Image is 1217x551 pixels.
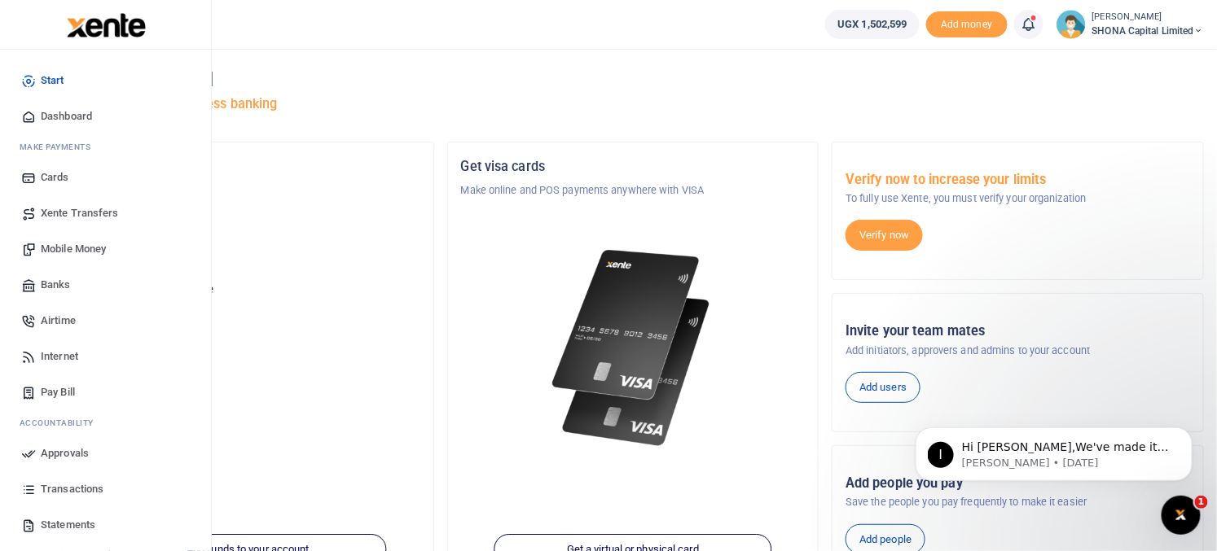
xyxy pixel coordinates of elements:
[32,417,94,429] span: countability
[76,282,420,298] p: Your current account balance
[13,195,198,231] a: Xente Transfers
[13,339,198,374] a: Internet
[41,277,71,293] span: Banks
[13,160,198,195] a: Cards
[13,507,198,543] a: Statements
[926,11,1008,38] li: Toup your wallet
[825,10,919,39] a: UGX 1,502,599
[65,18,146,30] a: logo-small logo-large logo-large
[76,302,420,318] h5: UGX 1,502,599
[926,11,1008,38] span: Add money
[76,182,420,199] p: SHONA GROUP
[76,159,420,175] h5: Organization
[547,238,718,459] img: xente-_physical_cards.png
[1092,11,1204,24] small: [PERSON_NAME]
[461,182,806,199] p: Make online and POS payments anywhere with VISA
[76,246,420,262] p: SHONA Capital Limited
[846,475,1190,492] h5: Add people you pay
[846,220,923,251] a: Verify now
[13,374,198,410] a: Pay Bill
[62,96,1204,112] h5: Welcome to better business banking
[846,372,920,403] a: Add users
[837,16,907,33] span: UGX 1,502,599
[41,169,69,186] span: Cards
[13,410,198,435] li: Ac
[41,72,64,89] span: Start
[62,70,1204,88] h4: Hello [PERSON_NAME]
[76,221,420,238] h5: Account
[41,108,92,125] span: Dashboard
[846,343,1190,359] p: Add initiators, approvers and admins to your account
[41,205,119,221] span: Xente Transfers
[1195,496,1208,509] span: 1
[41,348,78,365] span: Internet
[926,17,1008,29] a: Add money
[1057,10,1204,39] a: profile-user [PERSON_NAME] SHONA Capital Limited
[846,494,1190,510] p: Save the people you pay frequently to make it easier
[1092,24,1204,38] span: SHONA Capital Limited
[41,517,95,533] span: Statements
[891,393,1217,507] iframe: Intercom notifications message
[13,267,198,303] a: Banks
[1057,10,1086,39] img: profile-user
[1162,496,1201,535] iframe: Intercom live chat
[41,445,89,461] span: Approvals
[41,313,76,329] span: Airtime
[819,10,925,39] li: Wallet ballance
[41,384,75,400] span: Pay Bill
[13,231,198,267] a: Mobile Money
[13,134,198,160] li: M
[41,241,106,257] span: Mobile Money
[67,13,146,37] img: logo-large
[28,141,91,153] span: ake Payments
[846,323,1190,339] h5: Invite your team mates
[461,159,806,175] h5: Get visa cards
[846,172,1190,188] h5: Verify now to increase your limits
[13,471,198,507] a: Transactions
[13,63,198,98] a: Start
[13,98,198,134] a: Dashboard
[13,435,198,471] a: Approvals
[13,303,198,339] a: Airtime
[41,481,103,497] span: Transactions
[846,190,1190,207] p: To fully use Xente, you must verify your organization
